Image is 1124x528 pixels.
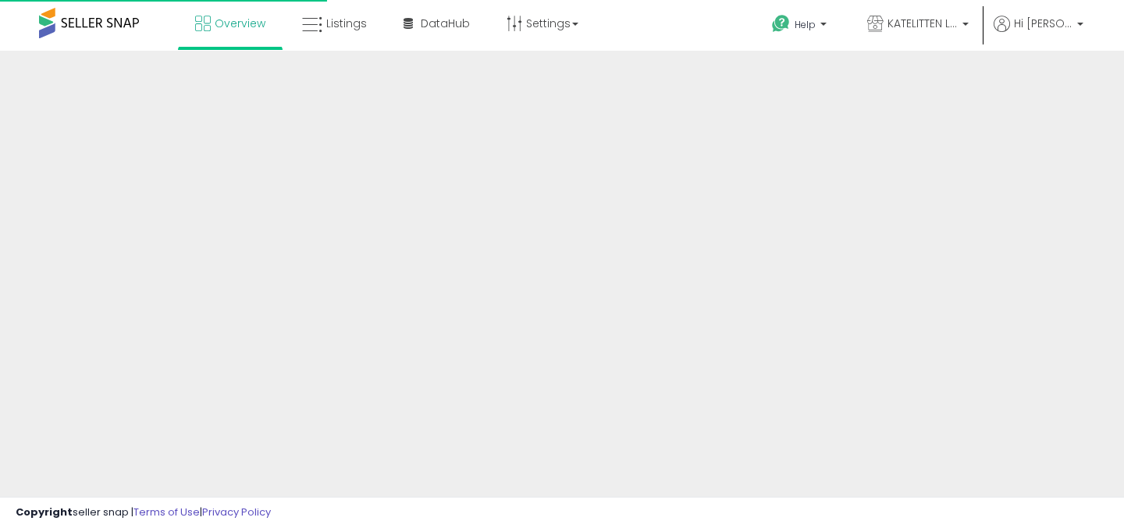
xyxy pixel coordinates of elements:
a: Terms of Use [133,505,200,519]
span: DataHub [421,16,470,31]
a: Hi [PERSON_NAME] [994,16,1083,51]
span: Help [795,18,816,31]
span: KATELITTEN LLC [887,16,958,31]
i: Get Help [771,14,791,34]
div: seller snap | | [16,505,271,520]
a: Privacy Policy [202,505,271,519]
a: Help [759,2,842,51]
span: Listings [326,16,367,31]
span: Hi [PERSON_NAME] [1014,16,1072,31]
strong: Copyright [16,505,73,519]
span: Overview [215,16,265,31]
